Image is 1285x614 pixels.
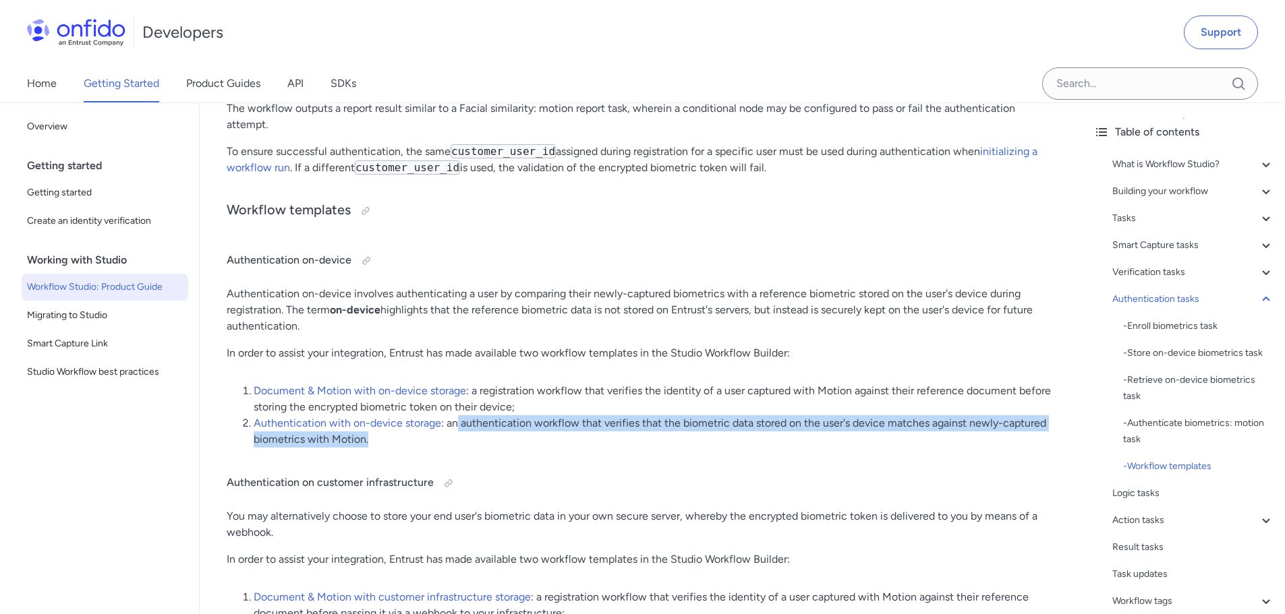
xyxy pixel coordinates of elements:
li: : a registration workflow that verifies the identity of a user captured with Motion against their... [254,383,1056,415]
code: customer_user_id [355,160,460,175]
a: Authentication tasks [1112,291,1274,307]
div: - Enroll biometrics task [1123,318,1274,334]
a: Tasks [1112,210,1274,226]
span: Overview [27,119,183,135]
div: - Authenticate biometrics: motion task [1123,415,1274,448]
a: What is Workflow Studio? [1112,156,1274,173]
a: -Enroll biometrics task [1123,318,1274,334]
a: Smart Capture tasks [1112,237,1274,253]
div: - Retrieve on-device biometrics task [1123,372,1274,404]
div: - Store on-device biometrics task [1123,345,1274,361]
a: -Authenticate biometrics: motion task [1123,415,1274,448]
li: : an authentication workflow that verifies that the biometric data stored on the user's device ma... [254,415,1056,448]
a: Building your workflow [1112,183,1274,199]
a: Action tasks [1112,512,1274,528]
a: Studio Workflow best practices [22,359,188,386]
a: -Workflow templates [1123,458,1274,474]
a: Authentication with on-device storage [254,417,441,429]
a: Smart Capture Link [22,330,188,357]
a: Migrating to Studio [22,302,188,329]
a: API [287,65,304,102]
a: Support [1184,16,1258,49]
a: Workflow Studio: Product Guide [22,274,188,301]
a: Logic tasks [1112,485,1274,501]
h1: Developers [142,22,223,43]
div: Table of contents [1093,124,1274,140]
span: Smart Capture Link [27,336,183,352]
p: In order to assist your integration, Entrust has made available two workflow templates in the Stu... [227,345,1056,361]
a: Verification tasks [1112,264,1274,280]
a: Task updates [1112,566,1274,582]
a: -Retrieve on-device biometrics task [1123,372,1274,404]
span: Getting started [27,185,183,201]
p: To ensure successful authentication, the same assigned during registration for a specific user mu... [227,144,1056,176]
div: Getting started [27,152,194,179]
img: Onfido Logo [27,19,125,46]
span: Migrating to Studio [27,307,183,324]
h3: Workflow templates [227,200,1056,222]
a: Workflow tags [1112,593,1274,609]
a: Document & Motion with customer infrastructure storage [254,590,531,603]
a: -Store on-device biometrics task [1123,345,1274,361]
a: SDKs [331,65,356,102]
h4: Authentication on customer infrastructure [227,472,1056,494]
strong: on-device [330,303,380,316]
a: Home [27,65,57,102]
p: Authentication on-device involves authenticating a user by comparing their newly-captured biometr... [227,286,1056,334]
div: Working with Studio [27,247,194,274]
a: Document & Motion with on-device storage [254,384,466,397]
span: Create an identity verification [27,213,183,229]
div: - Workflow templates [1123,458,1274,474]
code: customer_user_id [451,144,556,158]
a: Create an identity verification [22,208,188,235]
input: Onfido search input field [1042,67,1258,100]
a: Product Guides [186,65,260,102]
a: Overview [22,113,188,140]
a: Getting started [22,179,188,206]
p: In order to assist your integration, Entrust has made available two workflow templates in the Stu... [227,551,1056,567]
a: Getting Started [84,65,159,102]
span: Workflow Studio: Product Guide [27,279,183,295]
h4: Authentication on-device [227,250,1056,272]
p: You may alternatively choose to store your end user's biometric data in your own secure server, w... [227,508,1056,541]
a: Result tasks [1112,539,1274,555]
span: Studio Workflow best practices [27,364,183,380]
